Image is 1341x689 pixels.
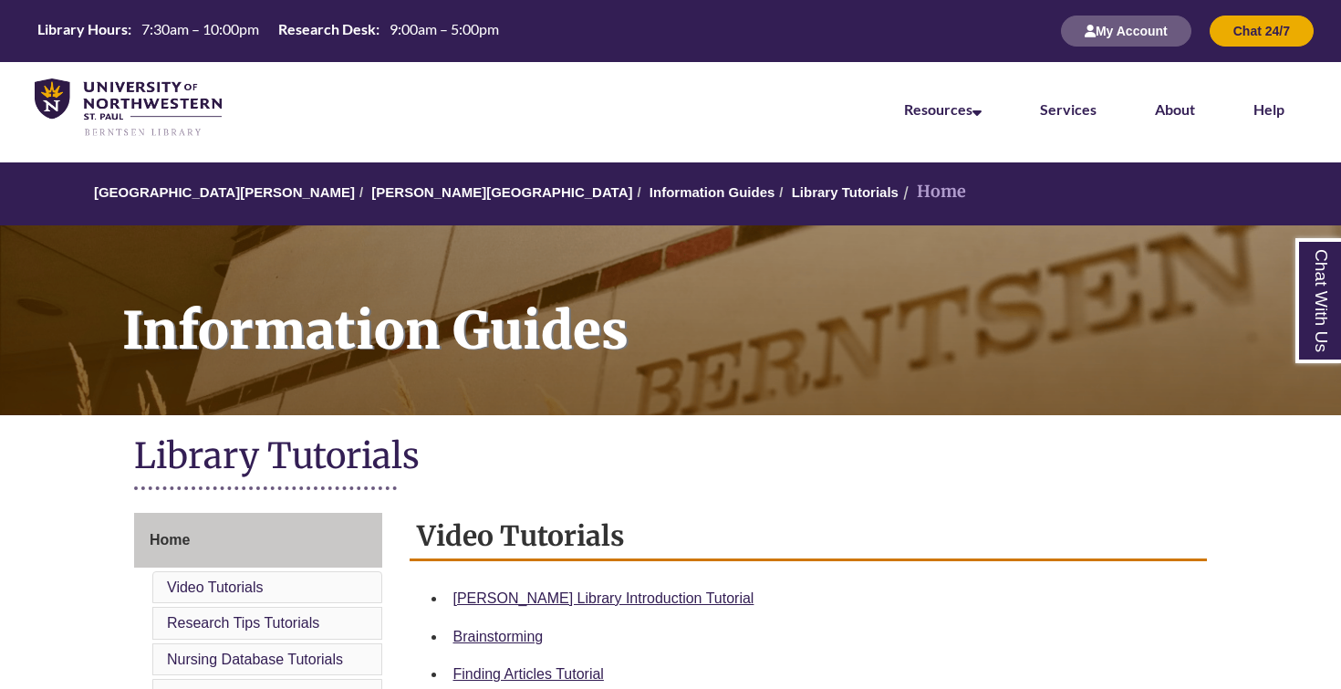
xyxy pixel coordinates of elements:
a: Resources [904,100,982,118]
a: [PERSON_NAME] Library Introduction Tutorial [453,590,754,606]
a: Information Guides [650,184,775,200]
button: My Account [1061,16,1191,47]
span: Home [150,532,190,548]
li: Home [899,179,966,205]
a: [PERSON_NAME][GEOGRAPHIC_DATA] [371,184,632,200]
span: 7:30am – 10:00pm [141,20,259,37]
button: Chat 24/7 [1210,16,1314,47]
a: My Account [1061,23,1191,38]
a: Nursing Database Tutorials [167,652,343,667]
th: Library Hours: [30,19,134,39]
span: 9:00am – 5:00pm [390,20,499,37]
a: Brainstorming [453,629,544,644]
a: Finding Articles Tutorial [453,666,604,682]
a: Help [1253,100,1284,118]
a: Library Tutorials [792,184,899,200]
h2: Video Tutorials [410,513,1208,561]
a: Chat 24/7 [1210,23,1314,38]
a: [GEOGRAPHIC_DATA][PERSON_NAME] [94,184,355,200]
a: Video Tutorials [167,579,264,595]
a: About [1155,100,1195,118]
a: Hours Today [30,19,506,44]
th: Research Desk: [271,19,382,39]
h1: Information Guides [102,225,1341,391]
a: Research Tips Tutorials [167,615,319,631]
a: Home [134,513,382,568]
table: Hours Today [30,19,506,42]
h1: Library Tutorials [134,433,1207,482]
a: Services [1040,100,1097,118]
img: UNWSP Library Logo [35,78,222,138]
